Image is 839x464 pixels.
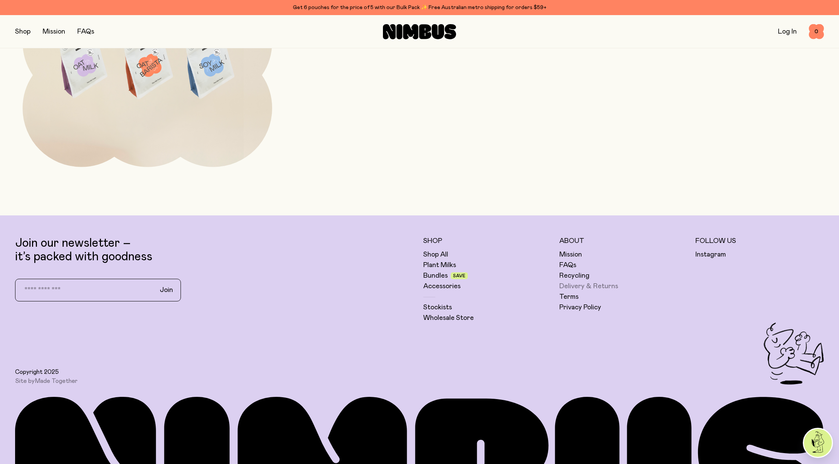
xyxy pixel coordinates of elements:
a: Recycling [559,271,589,280]
button: 0 [809,24,824,39]
a: Delivery & Returns [559,282,618,291]
a: Log In [778,28,797,35]
a: Accessories [423,282,461,291]
a: FAQs [77,28,94,35]
span: Site by [15,377,78,385]
a: Plant Milks [423,261,456,270]
a: Mission [559,250,582,259]
span: Join [160,286,173,295]
a: Mission [43,28,65,35]
h5: Follow Us [695,237,824,246]
h5: Shop [423,237,552,246]
h5: About [559,237,688,246]
a: Shop All [423,250,448,259]
a: Instagram [695,250,726,259]
img: agent [804,429,832,457]
a: Privacy Policy [559,303,601,312]
a: Terms [559,292,579,301]
span: Save [453,273,465,278]
span: Copyright 2025 [15,368,59,376]
a: Stockists [423,303,452,312]
a: Made Together [35,378,78,384]
p: Join our newsletter – it’s packed with goodness [15,237,416,264]
a: Bundles [423,271,448,280]
a: Wholesale Store [423,313,474,323]
button: Join [154,282,179,298]
a: FAQs [559,261,576,270]
div: Get 6 pouches for the price of 5 with our Bulk Pack ✨ Free Australian metro shipping for orders $59+ [15,3,824,12]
